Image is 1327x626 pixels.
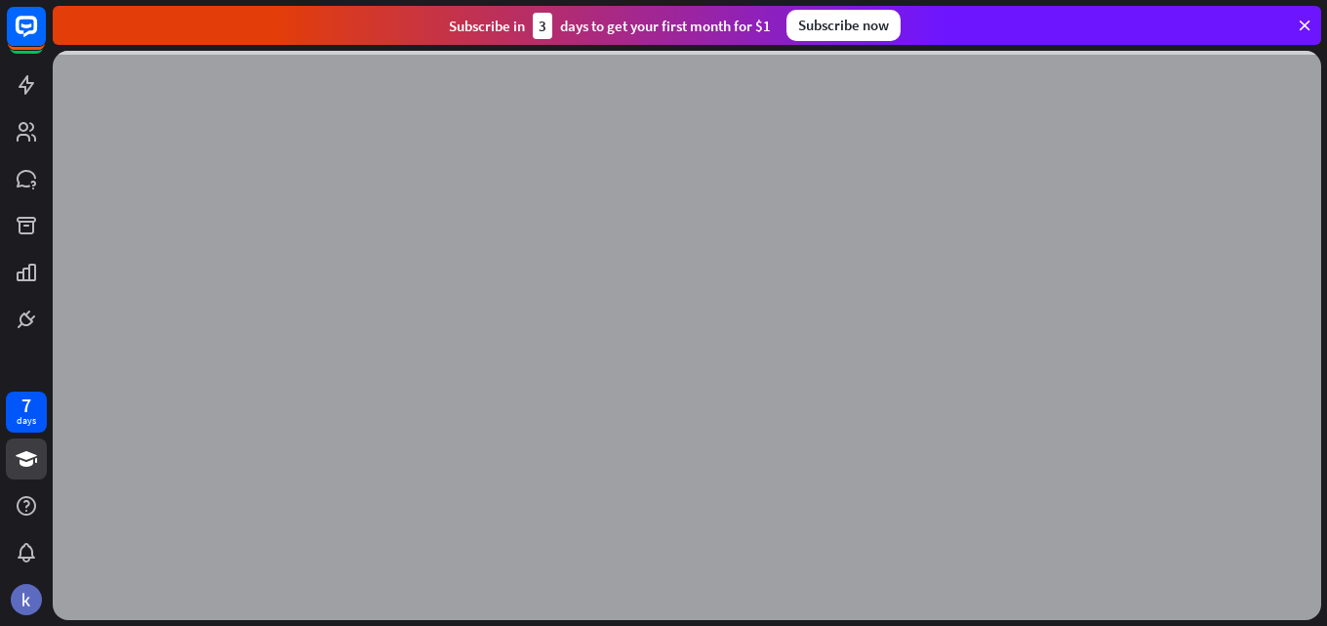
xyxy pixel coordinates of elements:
div: Subscribe in days to get your first month for $1 [449,13,771,39]
div: days [17,414,36,428]
div: Subscribe now [786,10,901,41]
div: 7 [21,396,31,414]
div: 3 [533,13,552,39]
a: 7 days [6,392,47,433]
